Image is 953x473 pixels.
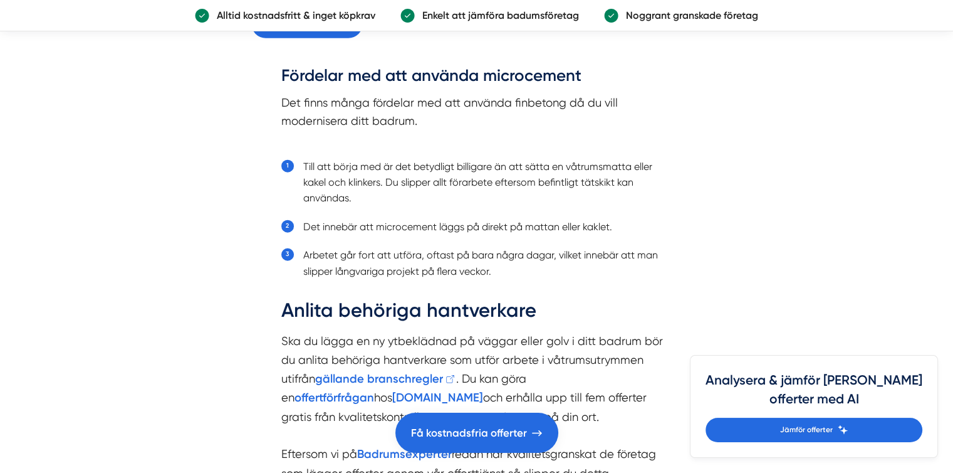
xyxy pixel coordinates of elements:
[303,159,672,206] li: Till att börja med är det betydligt billigare än att sätta en våtrumsmatta eller kakel och klinke...
[357,447,452,460] a: Badrumsexperter
[303,247,672,279] li: Arbetet går fort att utföra, oftast på bara några dagar, vilket innebär att man slipper långvarig...
[281,297,672,332] h2: Anlita behöriga hantverkare
[281,93,672,149] p: Det finns många fördelar med att använda finbetong då du vill modernisera ditt badrum.
[706,418,922,442] a: Jämför offerter
[392,391,483,404] a: [DOMAIN_NAME]
[706,371,922,418] h4: Analysera & jämför [PERSON_NAME] offerter med AI
[395,413,558,453] a: Få kostnadsfria offerter
[357,447,452,461] strong: Badrumsexperter
[281,65,672,93] h3: Fördelar med att använda microcement
[618,8,758,23] p: Noggrant granskade företag
[209,8,375,23] p: Alltid kostnadsfritt & inget köpkrav
[315,372,443,386] strong: gällande branschregler
[294,391,374,404] a: offertförfrågan
[303,219,672,235] li: Det innebär att microcement läggs på direkt på mattan eller kaklet.
[315,372,456,385] a: gällande branschregler
[411,425,527,442] span: Få kostnadsfria offerter
[415,8,579,23] p: Enkelt att jämföra badumsföretag
[780,424,833,436] span: Jämför offerter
